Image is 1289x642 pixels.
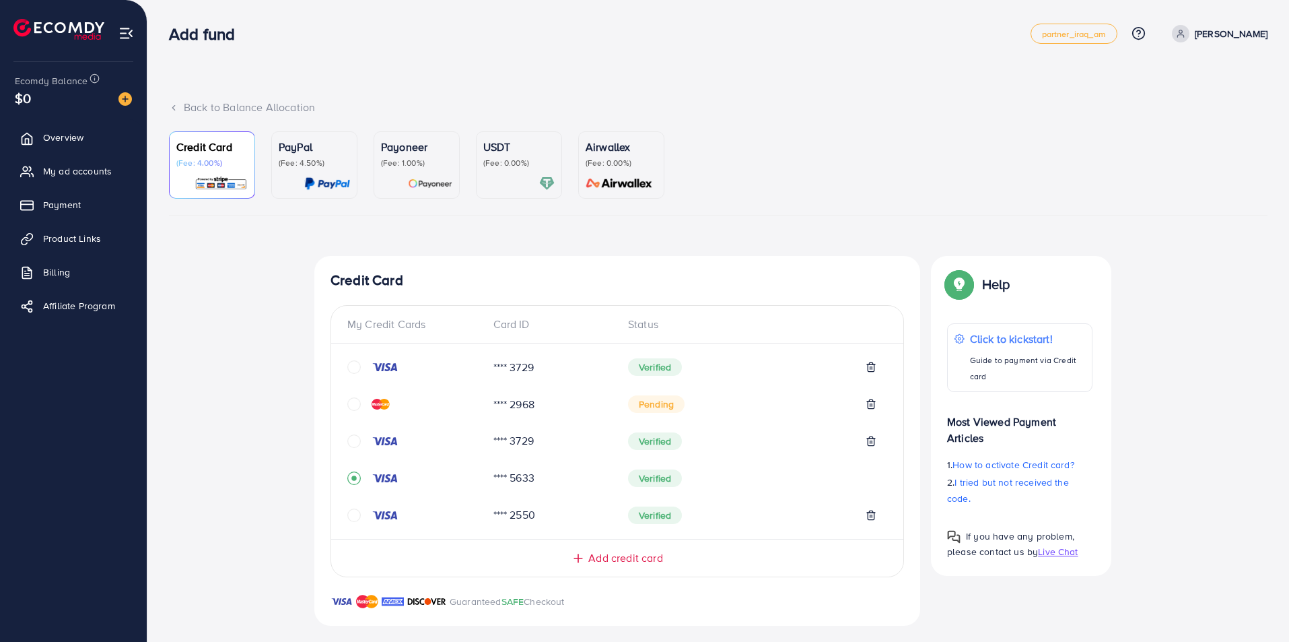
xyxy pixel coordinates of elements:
span: Pending [628,395,685,413]
img: Popup guide [947,530,961,544]
img: card [539,176,555,191]
svg: record circle [347,472,361,485]
a: Overview [10,124,137,151]
span: SAFE [501,595,524,608]
p: Guide to payment via Credit card [970,352,1085,385]
a: My ad accounts [10,158,137,185]
p: Help [982,276,1010,292]
img: credit [372,399,390,410]
span: Overview [43,131,83,144]
a: Payment [10,191,137,218]
span: Billing [43,265,70,279]
p: Guaranteed Checkout [450,593,565,610]
p: Most Viewed Payment Articles [947,403,1092,446]
span: Ecomdy Balance [15,74,88,88]
div: Back to Balance Allocation [169,100,1267,115]
p: (Fee: 0.00%) [586,158,657,168]
span: Verified [628,358,682,376]
svg: circle [347,397,361,411]
a: partner_iraq_am [1031,24,1117,44]
img: logo [13,19,104,40]
div: My Credit Cards [347,317,483,332]
img: card [304,176,350,191]
p: Airwallex [586,139,657,155]
img: card [408,176,452,191]
a: Billing [10,259,137,286]
p: Payoneer [381,139,452,155]
p: [PERSON_NAME] [1195,26,1267,42]
img: credit [372,362,398,373]
p: Credit Card [176,139,248,155]
img: brand [356,593,378,610]
p: Click to kickstart! [970,331,1085,347]
img: image [118,92,132,106]
a: Affiliate Program [10,292,137,319]
span: Add credit card [588,550,662,566]
img: brand [382,593,404,610]
div: Status [617,317,887,332]
span: partner_iraq_am [1042,30,1106,38]
img: credit [372,436,398,447]
img: credit [372,473,398,484]
img: menu [118,26,134,41]
span: How to activate Credit card? [952,458,1074,472]
span: Affiliate Program [43,299,115,313]
a: [PERSON_NAME] [1166,25,1267,42]
span: Product Links [43,232,101,245]
h4: Credit Card [330,272,904,289]
iframe: Chat [1232,581,1279,632]
p: (Fee: 0.00%) [483,158,555,168]
p: USDT [483,139,555,155]
p: (Fee: 4.50%) [279,158,350,168]
img: brand [330,593,353,610]
img: credit [372,510,398,521]
span: I tried but not received the code. [947,476,1069,505]
svg: circle [347,435,361,448]
span: Verified [628,507,682,524]
svg: circle [347,509,361,522]
p: PayPal [279,139,350,155]
div: Card ID [483,317,618,332]
a: Product Links [10,225,137,252]
img: card [582,176,657,191]
img: Popup guide [947,272,971,296]
p: (Fee: 4.00%) [176,158,248,168]
span: My ad accounts [43,164,112,178]
p: 1. [947,457,1092,473]
img: card [195,176,248,191]
span: Payment [43,198,81,212]
span: Verified [628,432,682,450]
span: $0 [15,88,31,108]
span: Live Chat [1038,545,1078,558]
svg: circle [347,360,361,374]
p: (Fee: 1.00%) [381,158,452,168]
p: 2. [947,474,1092,507]
span: If you have any problem, please contact us by [947,529,1074,558]
img: brand [407,593,446,610]
span: Verified [628,470,682,487]
h3: Add fund [169,24,246,44]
